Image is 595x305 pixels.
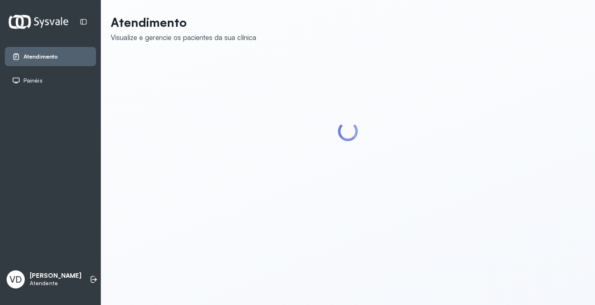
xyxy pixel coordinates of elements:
p: Atendente [30,280,81,287]
p: Atendimento [111,15,256,30]
span: Painéis [24,77,43,84]
span: VD [10,274,22,285]
div: Visualize e gerencie os pacientes da sua clínica [111,33,256,42]
a: Atendimento [12,52,89,61]
p: [PERSON_NAME] [30,272,81,280]
span: Atendimento [24,53,58,60]
img: Logotipo do estabelecimento [9,15,68,28]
